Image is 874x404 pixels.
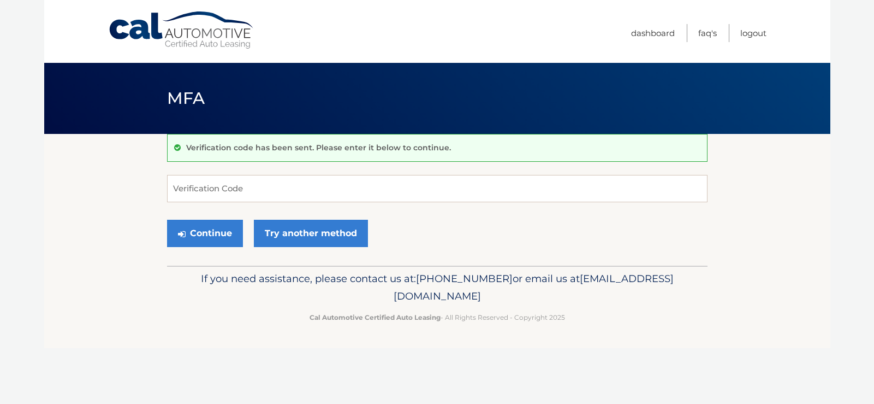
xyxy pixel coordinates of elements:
[416,272,513,285] span: [PHONE_NUMBER]
[167,175,707,202] input: Verification Code
[174,312,700,323] p: - All Rights Reserved - Copyright 2025
[174,270,700,305] p: If you need assistance, please contact us at: or email us at
[740,24,766,42] a: Logout
[108,11,255,50] a: Cal Automotive
[254,220,368,247] a: Try another method
[394,272,674,302] span: [EMAIL_ADDRESS][DOMAIN_NAME]
[698,24,717,42] a: FAQ's
[186,143,451,153] p: Verification code has been sent. Please enter it below to continue.
[310,313,441,321] strong: Cal Automotive Certified Auto Leasing
[631,24,675,42] a: Dashboard
[167,88,205,108] span: MFA
[167,220,243,247] button: Continue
